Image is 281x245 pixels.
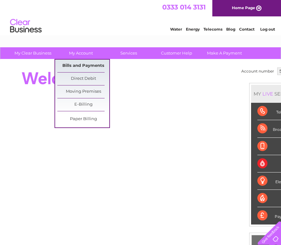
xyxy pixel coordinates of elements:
[57,60,109,72] a: Bills and Payments
[226,27,235,32] a: Blog
[170,27,182,32] a: Water
[55,47,107,59] a: My Account
[239,27,255,32] a: Contact
[57,73,109,85] a: Direct Debit
[151,47,203,59] a: Customer Help
[7,47,59,59] a: My Clear Business
[198,47,250,59] a: Make A Payment
[260,27,275,32] a: Log out
[57,98,109,111] a: E-Billing
[186,27,200,32] a: Energy
[261,91,274,97] div: LIVE
[57,113,109,125] a: Paper Billing
[103,47,155,59] a: Services
[10,16,42,36] img: logo.png
[162,3,206,11] a: 0333 014 3131
[240,66,276,77] td: Account number
[204,27,222,32] a: Telecoms
[57,85,109,98] a: Moving Premises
